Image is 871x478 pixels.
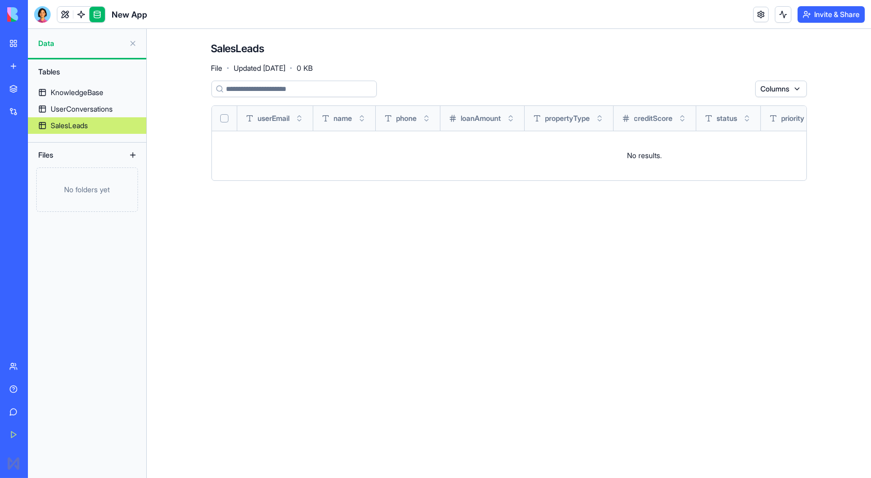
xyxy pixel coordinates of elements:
div: No folders yet [36,167,138,212]
button: Toggle sort [357,113,367,124]
div: UserConversations [51,104,113,114]
a: No folders yet [28,167,146,212]
button: Columns [755,81,807,97]
h4: SalesLeads [211,41,265,56]
button: Toggle sort [742,113,752,124]
span: status [717,113,738,124]
div: SalesLeads [51,120,88,131]
span: phone [396,113,417,124]
span: New App [112,8,147,21]
a: UserConversations [28,101,146,117]
span: File [211,63,223,73]
span: Data [38,38,125,49]
button: Toggle sort [677,113,687,124]
span: priority [782,113,805,124]
button: Toggle sort [594,113,605,124]
button: Toggle sort [506,113,516,124]
span: creditScore [634,113,673,124]
div: KnowledgeBase [51,87,103,98]
span: propertyType [545,113,590,124]
a: KnowledgeBase [28,84,146,101]
div: Tables [33,64,141,80]
button: Invite & Share [798,6,865,23]
div: Files [33,147,116,163]
button: Toggle sort [294,113,304,124]
button: Select all [220,114,228,122]
span: 0 KB [297,63,313,73]
a: SalesLeads [28,117,146,134]
span: · [227,60,230,76]
button: Toggle sort [421,113,432,124]
img: ACg8ocLbhAIHv1xLPCDEwHj5CsuPhQexQ6Ucb6J0L17Hz-L2JXVH6To=s96-c [5,455,22,472]
span: name [334,113,353,124]
span: loanAmount [461,113,501,124]
span: Updated [DATE] [234,63,286,73]
span: · [290,60,293,76]
img: logo [7,7,71,22]
span: userEmail [258,113,290,124]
